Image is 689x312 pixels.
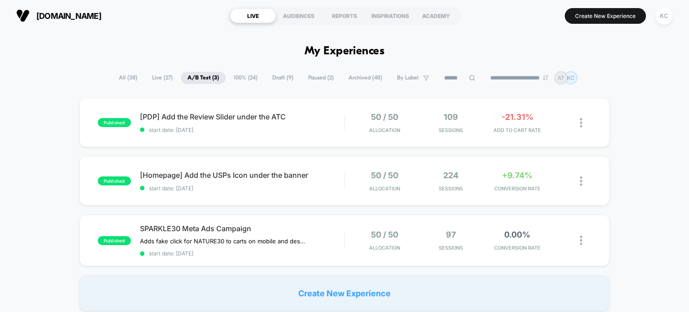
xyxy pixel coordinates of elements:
[36,11,101,21] span: [DOMAIN_NAME]
[98,236,131,245] span: published
[140,185,344,192] span: start date: [DATE]
[446,230,456,239] span: 97
[301,72,340,84] span: Paused ( 2 )
[486,127,548,133] span: ADD TO CART RATE
[16,9,30,22] img: Visually logo
[501,112,533,122] span: -21.31%
[305,45,385,58] h1: My Experiences
[502,171,532,180] span: +9.74%
[79,275,610,311] div: Create New Experience
[140,112,344,121] span: [PDP] Add the Review Slider under the ATC
[397,75,419,81] span: By Label
[322,9,367,23] div: REPORTS
[181,72,226,84] span: A/B Test ( 3 )
[342,72,389,84] span: Archived ( 48 )
[13,9,104,23] button: [DOMAIN_NAME]
[580,176,582,186] img: close
[266,72,300,84] span: Draft ( 9 )
[413,9,459,23] div: ACADEMY
[543,75,548,80] img: end
[140,250,344,257] span: start date: [DATE]
[444,112,458,122] span: 109
[140,224,344,233] span: SPARKLE30 Meta Ads Campaign
[145,72,179,84] span: Live ( 27 )
[580,236,582,245] img: close
[230,9,276,23] div: LIVE
[98,118,131,127] span: published
[98,176,131,185] span: published
[486,185,548,192] span: CONVERSION RATE
[112,72,144,84] span: All ( 38 )
[655,7,673,25] div: KC
[140,171,344,180] span: [Homepage] Add the USPs Icon under the banner
[369,127,400,133] span: Allocation
[371,230,398,239] span: 50 / 50
[140,237,306,245] span: Adds fake click for NATURE30 to carts on mobile and desktop and changes the DISCOUNT CODE text to...
[558,75,564,81] p: AT
[486,245,548,251] span: CONVERSION RATE
[443,171,458,180] span: 224
[565,8,646,24] button: Create New Experience
[367,9,413,23] div: INSPIRATIONS
[369,185,400,192] span: Allocation
[420,127,482,133] span: Sessions
[371,112,398,122] span: 50 / 50
[369,245,400,251] span: Allocation
[276,9,322,23] div: AUDIENCES
[504,230,530,239] span: 0.00%
[371,171,398,180] span: 50 / 50
[653,7,676,25] button: KC
[420,185,482,192] span: Sessions
[227,72,264,84] span: 100% ( 24 )
[580,118,582,127] img: close
[140,127,344,133] span: start date: [DATE]
[420,245,482,251] span: Sessions
[567,75,575,81] p: KC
